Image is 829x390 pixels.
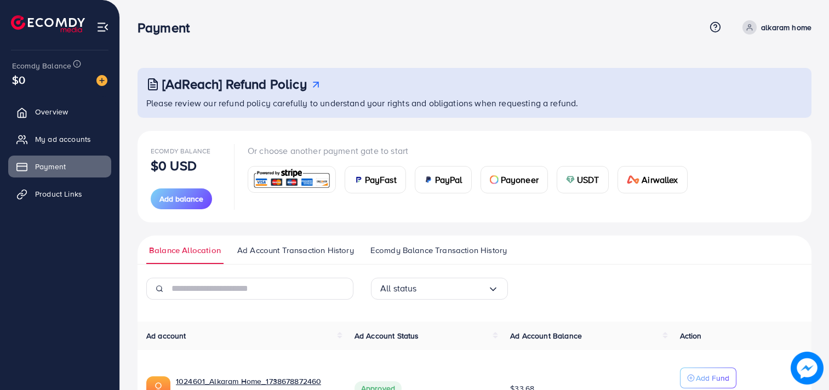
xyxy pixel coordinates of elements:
[365,173,397,186] span: PayFast
[557,166,609,193] a: cardUSDT
[481,166,548,193] a: cardPayoneer
[96,75,107,86] img: image
[738,20,811,35] a: alkaram home
[159,193,203,204] span: Add balance
[8,101,111,123] a: Overview
[380,280,417,297] span: All status
[35,188,82,199] span: Product Links
[176,376,321,387] a: 1024601_Alkaram Home_1738678872460
[417,280,488,297] input: Search for option
[761,21,811,34] p: alkaram home
[151,146,210,156] span: Ecomdy Balance
[146,96,805,110] p: Please review our refund policy carefully to understand your rights and obligations when requesti...
[627,175,640,184] img: card
[680,368,736,388] button: Add Fund
[11,15,85,32] img: logo
[12,60,71,71] span: Ecomdy Balance
[354,175,363,184] img: card
[794,355,821,382] img: image
[151,159,197,172] p: $0 USD
[146,330,186,341] span: Ad account
[696,371,729,385] p: Add Fund
[501,173,539,186] span: Payoneer
[237,244,354,256] span: Ad Account Transaction History
[248,144,696,157] p: Or choose another payment gate to start
[138,20,198,36] h3: Payment
[8,128,111,150] a: My ad accounts
[618,166,688,193] a: cardAirwallex
[424,175,433,184] img: card
[12,72,25,88] span: $0
[566,175,575,184] img: card
[96,21,109,33] img: menu
[345,166,406,193] a: cardPayFast
[642,173,678,186] span: Airwallex
[415,166,472,193] a: cardPayPal
[577,173,599,186] span: USDT
[355,330,419,341] span: Ad Account Status
[162,76,307,92] h3: [AdReach] Refund Policy
[680,330,702,341] span: Action
[35,134,91,145] span: My ad accounts
[35,161,66,172] span: Payment
[8,156,111,177] a: Payment
[35,106,68,117] span: Overview
[149,244,221,256] span: Balance Allocation
[510,330,582,341] span: Ad Account Balance
[151,188,212,209] button: Add balance
[248,166,336,193] a: card
[370,244,507,256] span: Ecomdy Balance Transaction History
[371,278,508,300] div: Search for option
[435,173,462,186] span: PayPal
[490,175,499,184] img: card
[8,183,111,205] a: Product Links
[251,168,332,191] img: card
